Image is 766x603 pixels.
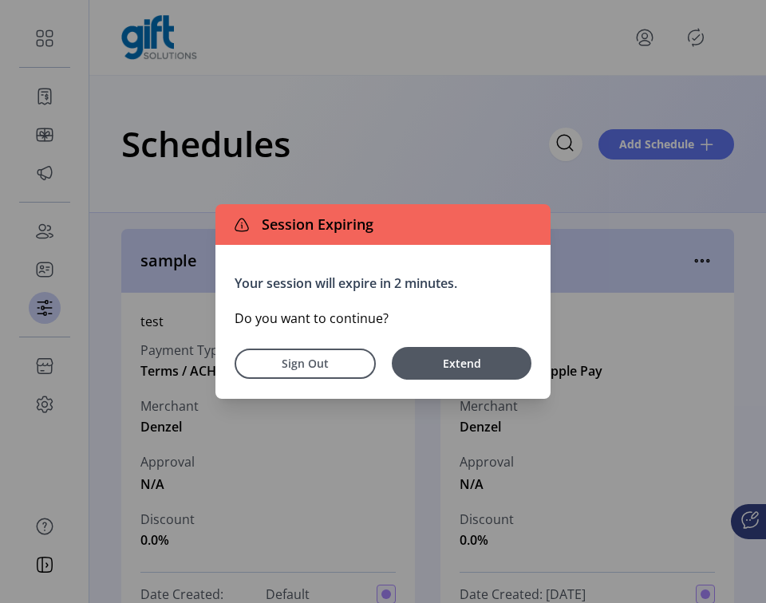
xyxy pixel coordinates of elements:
[235,309,531,328] p: Do you want to continue?
[235,274,531,293] p: Your session will expire in 2 minutes.
[255,214,373,235] span: Session Expiring
[235,349,376,379] button: Sign Out
[392,347,531,380] button: Extend
[255,355,355,372] span: Sign Out
[400,355,523,372] span: Extend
